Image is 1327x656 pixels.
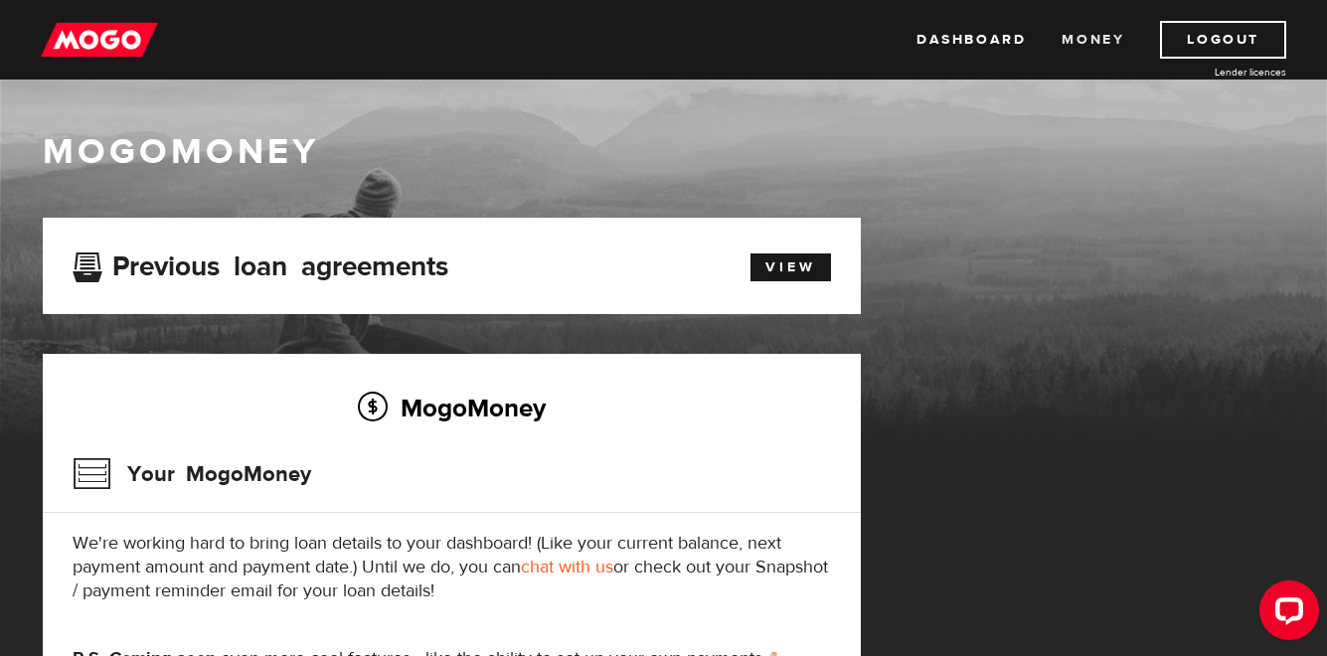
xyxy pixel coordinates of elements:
[916,21,1026,59] a: Dashboard
[1244,573,1327,656] iframe: LiveChat chat widget
[41,21,158,59] img: mogo_logo-11ee424be714fa7cbb0f0f49df9e16ec.png
[1160,21,1286,59] a: Logout
[43,131,1285,173] h1: MogoMoney
[73,532,831,603] p: We're working hard to bring loan details to your dashboard! (Like your current balance, next paym...
[73,448,311,500] h3: Your MogoMoney
[73,387,831,428] h2: MogoMoney
[750,253,831,281] a: View
[73,250,448,276] h3: Previous loan agreements
[521,556,613,578] a: chat with us
[1062,21,1124,59] a: Money
[1137,65,1286,80] a: Lender licences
